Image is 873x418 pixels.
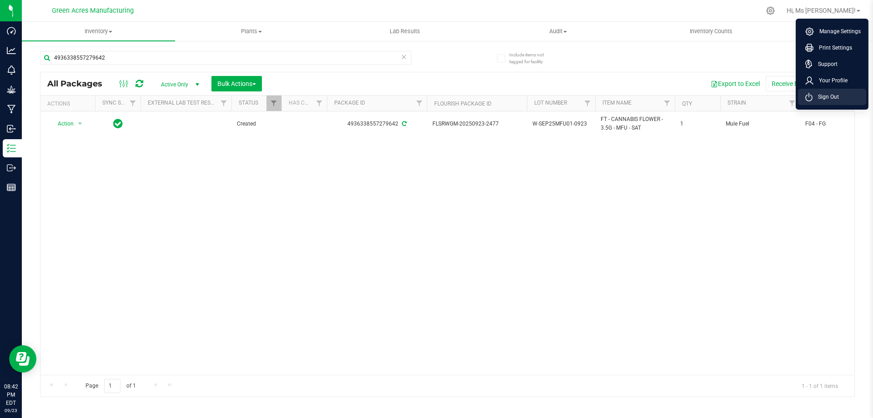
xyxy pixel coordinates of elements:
span: Created [237,120,276,128]
a: Sync Status [102,100,137,106]
inline-svg: Inbound [7,124,16,133]
span: 1 - 1 of 1 items [794,379,845,393]
a: Plants [175,22,328,41]
a: Flourish Package ID [434,101,492,107]
span: Audit [482,27,634,35]
span: Include items not tagged for facility [509,51,555,65]
inline-svg: Analytics [7,46,16,55]
inline-svg: Inventory [7,144,16,153]
span: Page of 1 [78,379,143,393]
span: Clear [401,51,407,63]
inline-svg: Manufacturing [7,105,16,114]
span: Manage Settings [814,27,861,36]
span: Sync from Compliance System [401,121,406,127]
button: Receive Non-Cannabis [766,76,841,91]
span: Lab Results [377,27,432,35]
button: Bulk Actions [211,76,262,91]
a: Qty [682,101,692,107]
span: select [75,117,86,130]
span: Action [50,117,74,130]
span: Bulk Actions [217,80,256,87]
iframe: Resource center [9,345,36,373]
span: Green Acres Manufacturing [52,7,134,15]
span: Inventory Counts [677,27,745,35]
inline-svg: Reports [7,183,16,192]
a: Filter [412,96,427,111]
span: Your Profile [813,76,848,85]
span: F04 - FG [805,120,863,128]
span: FT - CANNABIS FLOWER - 3.5G - MFU - SAT [601,115,669,132]
span: Mule Fuel [726,120,794,128]
a: External Lab Test Result [148,100,219,106]
div: Actions [47,101,91,107]
span: FLSRWGM-20250923-2477 [432,120,522,128]
span: 1 [680,120,715,128]
button: Export to Excel [705,76,766,91]
a: Strain [727,100,746,106]
span: In Sync [113,117,123,130]
a: Item Name [602,100,632,106]
span: Hi, Ms [PERSON_NAME]! [787,7,856,14]
a: Inventory Counts [635,22,788,41]
inline-svg: Outbound [7,163,16,172]
span: W-SEP25MFU01-0923 [532,120,590,128]
a: Support [805,60,863,69]
li: Sign Out [798,89,866,105]
a: Audit [482,22,635,41]
inline-svg: Dashboard [7,26,16,35]
span: All Packages [47,79,111,89]
a: Lab Results [328,22,482,41]
a: Filter [580,96,595,111]
a: Filter [266,96,281,111]
th: Has COA [281,96,327,111]
a: Filter [660,96,675,111]
a: Package ID [334,100,365,106]
a: Filter [216,96,231,111]
a: Inventory [22,22,175,41]
a: Filter [312,96,327,111]
inline-svg: Grow [7,85,16,94]
p: 09/23 [4,407,18,414]
span: Support [813,60,838,69]
span: Plants [176,27,328,35]
span: Inventory [22,27,175,35]
input: Search Package ID, Item Name, SKU, Lot or Part Number... [40,51,411,65]
a: Status [239,100,258,106]
span: Print Settings [813,43,852,52]
div: 4936338557279642 [326,120,428,128]
input: 1 [104,379,120,393]
p: 08:42 PM EDT [4,383,18,407]
div: Manage settings [765,6,776,15]
a: Filter [785,96,800,111]
a: Lot Number [534,100,567,106]
a: Filter [125,96,140,111]
inline-svg: Monitoring [7,65,16,75]
span: Sign Out [813,92,839,101]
